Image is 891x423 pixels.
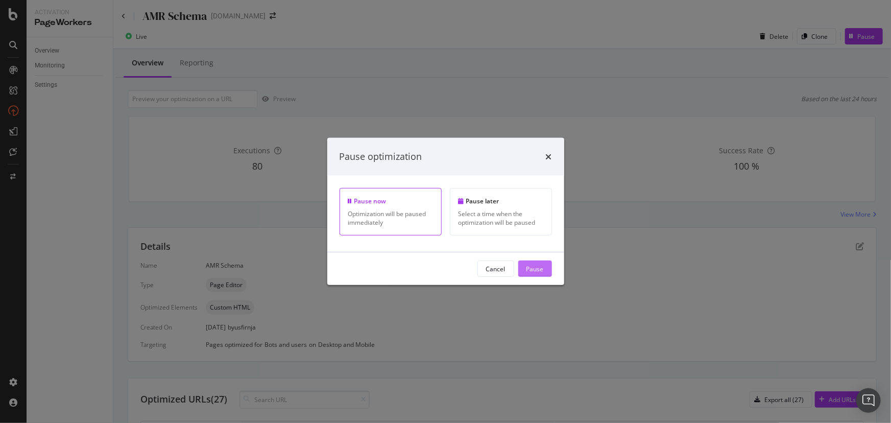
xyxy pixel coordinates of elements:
button: Pause [518,261,552,277]
div: Open Intercom Messenger [856,388,881,413]
div: times [546,150,552,163]
button: Cancel [477,261,514,277]
div: Optimization will be paused immediately [348,209,433,227]
div: modal [327,138,564,285]
div: Pause [526,264,544,273]
div: Pause later [459,197,543,205]
div: Select a time when the optimization will be paused [459,209,543,227]
div: Pause now [348,197,433,205]
div: Pause optimization [340,150,422,163]
div: Cancel [486,264,505,273]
